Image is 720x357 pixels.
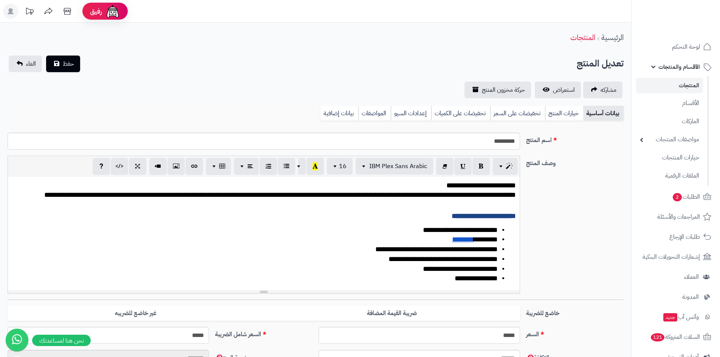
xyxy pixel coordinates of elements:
[482,85,525,94] span: حركة مخزون المنتج
[63,59,74,68] span: حفظ
[577,56,624,71] h2: تعديل المنتج
[465,82,531,98] a: حركة مخزون المنتج
[523,306,627,318] label: خاضع للضريبة
[636,208,715,226] a: المراجعات والأسئلة
[657,212,700,222] span: المراجعات والأسئلة
[583,106,624,121] a: بيانات أساسية
[535,82,581,98] a: استعراض
[636,113,703,130] a: الماركات
[636,150,703,166] a: خيارات المنتجات
[636,228,715,246] a: طلبات الإرجاع
[356,158,433,175] button: IBM Plex Sans Arabic
[658,62,700,72] span: الأقسام والمنتجات
[490,106,545,121] a: تخفيضات على السعر
[636,268,715,286] a: العملاء
[570,32,595,43] a: المنتجات
[20,4,39,21] a: تحديثات المنصة
[369,162,427,171] span: IBM Plex Sans Arabic
[431,106,490,121] a: تخفيضات على الكميات
[636,308,715,326] a: وآتس آبجديد
[358,106,391,121] a: المواصفات
[90,7,102,16] span: رفيق
[553,85,575,94] span: استعراض
[601,85,616,94] span: مشاركه
[636,248,715,266] a: إشعارات التحويلات البنكية
[8,306,264,321] label: غير خاضع للضريبه
[636,328,715,346] a: السلات المتروكة121
[583,82,622,98] a: مشاركه
[9,56,42,72] a: الغاء
[636,188,715,206] a: الطلبات2
[264,306,520,321] label: ضريبة القيمة المضافة
[105,4,120,19] img: ai-face.png
[523,133,627,145] label: اسم المنتج
[391,106,431,121] a: إعدادات السيو
[636,288,715,306] a: المدونة
[46,56,80,72] button: حفظ
[672,42,700,52] span: لوحة التحكم
[601,32,624,43] a: الرئيسية
[672,193,682,201] span: 2
[636,95,703,111] a: الأقسام
[327,158,353,175] button: 16
[682,292,699,302] span: المدونة
[636,168,703,184] a: الملفات الرقمية
[636,131,703,148] a: مواصفات المنتجات
[26,59,36,68] span: الغاء
[636,78,703,93] a: المنتجات
[545,106,583,121] a: خيارات المنتج
[663,312,699,322] span: وآتس آب
[669,232,700,242] span: طلبات الإرجاع
[669,15,713,31] img: logo-2.png
[663,313,677,321] span: جديد
[684,272,699,282] span: العملاء
[643,252,700,262] span: إشعارات التحويلات البنكية
[523,156,627,168] label: وصف المنتج
[321,106,358,121] a: بيانات إضافية
[212,327,316,339] label: السعر شامل الضريبة
[650,333,665,342] span: 121
[672,192,700,202] span: الطلبات
[636,38,715,56] a: لوحة التحكم
[339,162,347,171] span: 16
[650,332,700,342] span: السلات المتروكة
[523,327,627,339] label: السعر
